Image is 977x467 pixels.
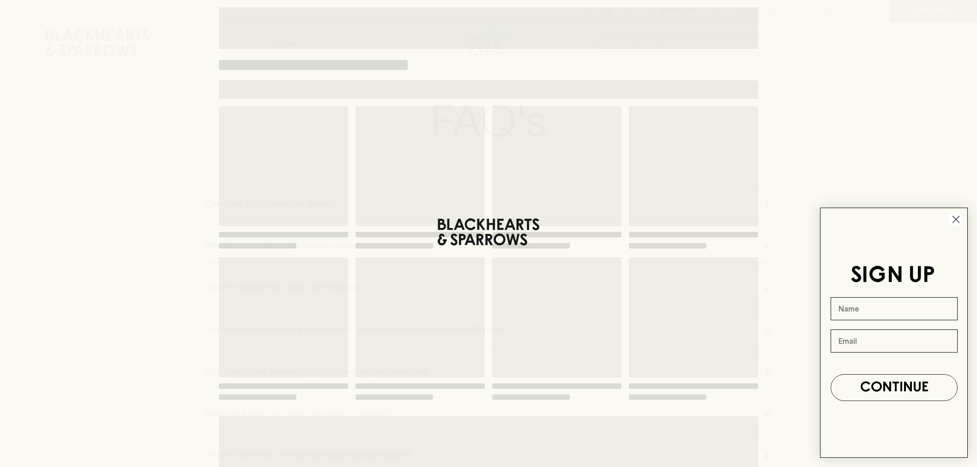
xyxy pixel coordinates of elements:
[831,297,958,320] input: Name
[831,374,958,401] button: CONTINUE
[831,329,958,353] input: Email
[948,211,964,228] button: Close dialog
[811,198,977,467] div: FLYOUT Form
[850,265,935,287] span: SIGN UP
